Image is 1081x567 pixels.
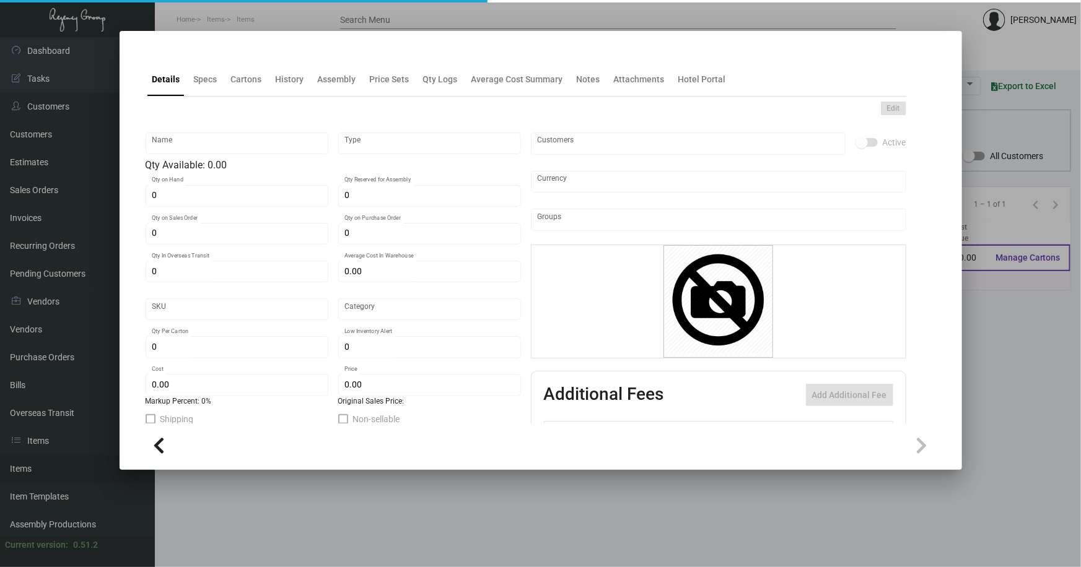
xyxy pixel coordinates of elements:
[146,158,521,173] div: Qty Available: 0.00
[160,412,194,426] span: Shipping
[577,73,600,86] div: Notes
[152,73,180,86] div: Details
[883,135,906,150] span: Active
[771,422,822,443] th: Price
[537,215,899,225] input: Add new..
[537,139,839,149] input: Add new..
[318,73,356,86] div: Assembly
[812,390,887,400] span: Add Additional Fee
[370,73,409,86] div: Price Sets
[5,539,68,552] div: Current version:
[471,73,563,86] div: Average Cost Summary
[353,412,400,426] span: Non-sellable
[881,102,906,115] button: Edit
[582,422,720,443] th: Type
[194,73,217,86] div: Specs
[720,422,771,443] th: Cost
[544,384,664,406] h2: Additional Fees
[614,73,665,86] div: Attachments
[678,73,726,86] div: Hotel Portal
[544,422,582,443] th: Active
[73,539,98,552] div: 0.51.2
[887,103,900,114] span: Edit
[822,422,878,443] th: Price type
[806,384,893,406] button: Add Additional Fee
[423,73,458,86] div: Qty Logs
[231,73,262,86] div: Cartons
[276,73,304,86] div: History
